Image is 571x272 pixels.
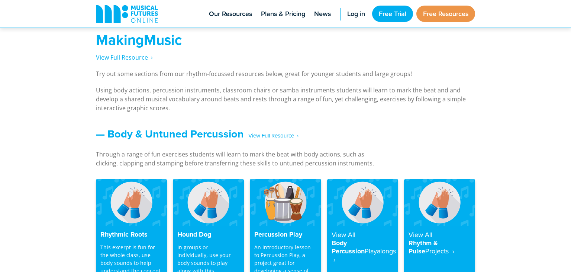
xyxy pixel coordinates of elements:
[314,9,331,19] span: News
[96,53,153,62] a: View Full Resource‎‏‏‎ ‎ ›
[261,9,305,19] span: Plans & Pricing
[209,9,252,19] span: Our Resources
[96,69,475,78] p: Try out some sections from our rhythm-focussed resources below, great for younger students and la...
[100,231,162,239] h4: Rhythmic Roots
[332,231,394,264] h4: Body Percussion
[244,129,299,142] span: ‎ ‎ ‎ View Full Resource‎‏‏‎ ‎ ›
[409,230,432,239] strong: View All
[332,246,396,264] strong: Playalongs ‎ ›
[96,29,182,50] strong: MakingMusic
[372,6,413,22] a: Free Trial
[332,230,355,239] strong: View All
[96,53,153,61] span: View Full Resource‎‏‏‎ ‎ ›
[177,231,239,239] h4: Hound Dog
[409,231,471,256] h4: Rhythm & Pulse
[96,126,299,142] a: — Body & Untuned Percussion‎ ‎ ‎ View Full Resource‎‏‏‎ ‎ ›
[96,86,475,113] p: Using body actions, percussion instruments, classroom chairs or samba instruments students will l...
[347,9,365,19] span: Log in
[416,6,475,22] a: Free Resources
[96,150,386,168] p: Through a range of fun exercises students will learn to mark the beat with body actions, such as ...
[425,246,454,256] strong: Projects ‎ ›
[254,231,316,239] h4: Percussion Play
